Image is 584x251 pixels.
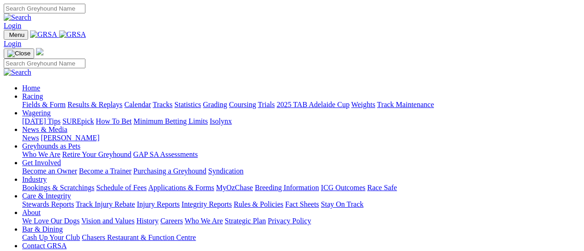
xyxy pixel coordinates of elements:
[137,200,180,208] a: Injury Reports
[22,150,60,158] a: Who We Are
[22,92,43,100] a: Racing
[22,184,94,191] a: Bookings & Scratchings
[59,30,86,39] img: GRSA
[4,48,34,59] button: Toggle navigation
[258,101,275,108] a: Trials
[22,192,71,200] a: Care & Integrity
[22,134,39,142] a: News
[22,233,80,241] a: Cash Up Your Club
[22,233,580,242] div: Bar & Dining
[81,217,134,225] a: Vision and Values
[133,117,208,125] a: Minimum Betting Limits
[22,125,67,133] a: News & Media
[96,184,146,191] a: Schedule of Fees
[22,217,580,225] div: About
[41,134,99,142] a: [PERSON_NAME]
[96,117,132,125] a: How To Bet
[22,109,51,117] a: Wagering
[133,150,198,158] a: GAP SA Assessments
[268,217,311,225] a: Privacy Policy
[351,101,375,108] a: Weights
[229,101,256,108] a: Coursing
[22,84,40,92] a: Home
[124,101,151,108] a: Calendar
[136,217,158,225] a: History
[255,184,319,191] a: Breeding Information
[181,200,232,208] a: Integrity Reports
[321,184,365,191] a: ICG Outcomes
[153,101,173,108] a: Tracks
[22,242,66,250] a: Contact GRSA
[285,200,319,208] a: Fact Sheets
[22,167,580,175] div: Get Involved
[377,101,434,108] a: Track Maintenance
[67,101,122,108] a: Results & Replays
[22,101,580,109] div: Racing
[22,159,61,167] a: Get Involved
[79,167,132,175] a: Become a Trainer
[22,142,80,150] a: Greyhounds as Pets
[22,134,580,142] div: News & Media
[36,48,43,55] img: logo-grsa-white.png
[22,101,66,108] a: Fields & Form
[148,184,214,191] a: Applications & Forms
[133,167,206,175] a: Purchasing a Greyhound
[22,217,79,225] a: We Love Our Dogs
[225,217,266,225] a: Strategic Plan
[62,117,94,125] a: SUREpick
[216,184,253,191] a: MyOzChase
[22,117,580,125] div: Wagering
[277,101,349,108] a: 2025 TAB Adelaide Cup
[321,200,363,208] a: Stay On Track
[4,40,21,48] a: Login
[185,217,223,225] a: Who We Are
[4,4,85,13] input: Search
[367,184,397,191] a: Race Safe
[22,209,41,216] a: About
[22,200,74,208] a: Stewards Reports
[4,22,21,30] a: Login
[30,30,57,39] img: GRSA
[4,68,31,77] img: Search
[160,217,183,225] a: Careers
[210,117,232,125] a: Isolynx
[82,233,196,241] a: Chasers Restaurant & Function Centre
[4,59,85,68] input: Search
[22,225,63,233] a: Bar & Dining
[4,13,31,22] img: Search
[203,101,227,108] a: Grading
[9,31,24,38] span: Menu
[22,117,60,125] a: [DATE] Tips
[175,101,201,108] a: Statistics
[234,200,283,208] a: Rules & Policies
[22,175,47,183] a: Industry
[4,30,28,40] button: Toggle navigation
[22,150,580,159] div: Greyhounds as Pets
[22,167,77,175] a: Become an Owner
[62,150,132,158] a: Retire Your Greyhound
[76,200,135,208] a: Track Injury Rebate
[7,50,30,57] img: Close
[208,167,243,175] a: Syndication
[22,200,580,209] div: Care & Integrity
[22,184,580,192] div: Industry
